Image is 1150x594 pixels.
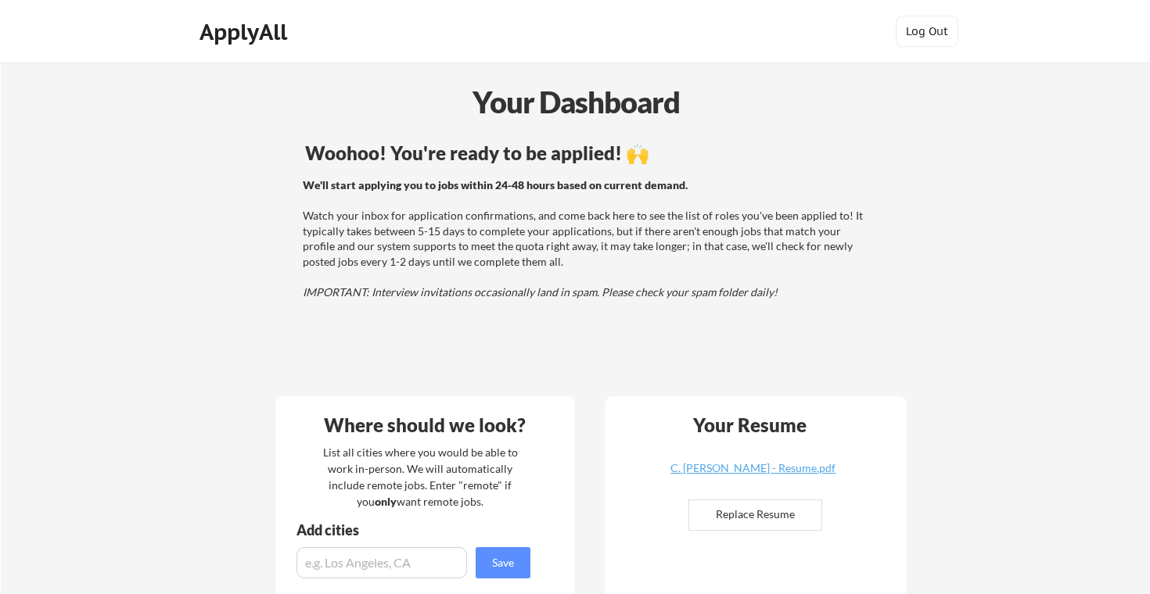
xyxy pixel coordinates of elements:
[199,19,292,45] div: ApplyAll
[303,177,867,300] div: Watch your inbox for application confirmations, and come back here to see the list of roles you'v...
[305,144,869,163] div: Woohoo! You're ready to be applied! 🙌
[660,463,846,474] div: C. [PERSON_NAME] - Resume.pdf
[2,80,1150,124] div: Your Dashboard
[660,463,846,487] a: C. [PERSON_NAME] - Resume.pdf
[375,495,397,508] strong: only
[673,416,828,435] div: Your Resume
[313,444,528,510] div: List all cities where you would be able to work in-person. We will automatically include remote j...
[296,547,467,578] input: e.g. Los Angeles, CA
[303,178,688,191] strong: We'll start applying you to jobs within 24-48 hours based on current demand.
[303,285,778,299] em: IMPORTANT: Interview invitations occasionally land in spam. Please check your spam folder daily!
[296,523,534,537] div: Add cities
[279,416,570,435] div: Where should we look?
[476,547,530,578] button: Save
[896,16,958,47] button: Log Out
